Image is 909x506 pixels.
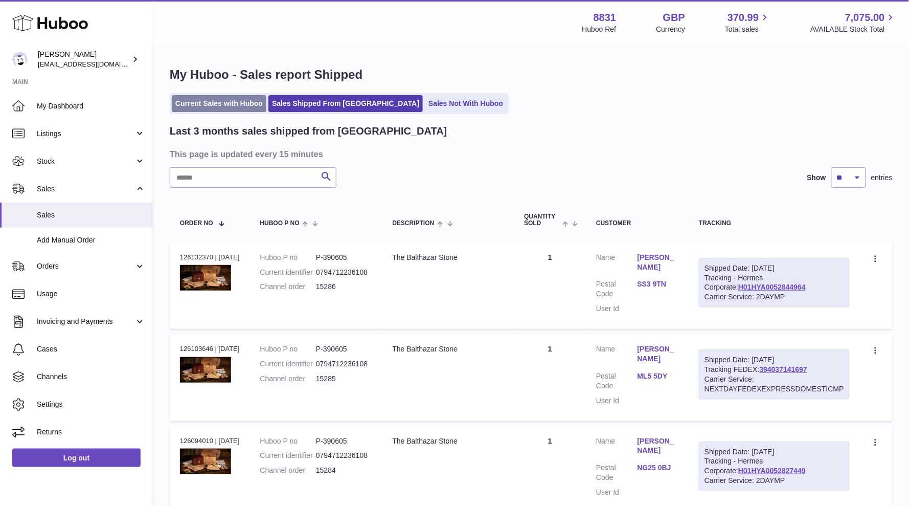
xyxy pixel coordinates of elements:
[596,253,637,275] dt: Name
[316,436,372,446] dd: P-390605
[260,374,316,384] dt: Channel order
[596,344,637,366] dt: Name
[393,344,504,354] div: The Balthazar Stone
[37,289,145,299] span: Usage
[393,436,504,446] div: The Balthazar Stone
[524,213,560,227] span: Quantity Sold
[582,25,617,34] div: Huboo Ref
[260,436,316,446] dt: Huboo P no
[12,449,141,467] a: Log out
[845,11,885,25] span: 7,075.00
[37,235,145,245] span: Add Manual Order
[316,282,372,292] dd: 15286
[699,220,850,227] div: Tracking
[268,95,423,112] a: Sales Shipped From [GEOGRAPHIC_DATA]
[594,11,617,25] strong: 8831
[596,396,637,406] dt: User Id
[37,372,145,382] span: Channels
[260,268,316,277] dt: Current identifier
[260,451,316,460] dt: Current identifier
[37,129,134,139] span: Listings
[393,253,504,262] div: The Balthazar Stone
[638,344,678,364] a: [PERSON_NAME]
[596,463,637,482] dt: Postal Code
[638,371,678,381] a: ML5 5DY
[699,349,850,400] div: Tracking FEDEX:
[316,344,372,354] dd: P-390605
[260,220,300,227] span: Huboo P no
[705,375,844,394] div: Carrier Service: NEXTDAYFEDEXEXPRESSDOMESTICMP
[170,67,893,83] h1: My Huboo - Sales report Shipped
[738,283,806,291] a: H01HYA0052844964
[638,436,678,456] a: [PERSON_NAME]
[699,258,850,308] div: Tracking - Hermes Corporate:
[37,184,134,194] span: Sales
[180,357,231,383] img: 1640116874.jpg
[705,355,844,365] div: Shipped Date: [DATE]
[810,25,897,34] span: AVAILABLE Stock Total
[638,279,678,289] a: SS3 9TN
[656,25,686,34] div: Currency
[596,304,637,314] dt: User Id
[260,344,316,354] dt: Huboo P no
[663,11,685,25] strong: GBP
[807,173,826,183] label: Show
[180,265,231,291] img: 1640116874.jpg
[638,253,678,272] a: [PERSON_NAME]
[725,11,770,34] a: 370.99 Total sales
[38,50,130,69] div: [PERSON_NAME]
[596,488,637,497] dt: User Id
[180,220,213,227] span: Order No
[37,261,134,271] span: Orders
[316,253,372,262] dd: P-390605
[180,436,240,446] div: 126094010 | [DATE]
[180,253,240,262] div: 126132370 | [DATE]
[180,449,231,474] img: 1640116874.jpg
[728,11,759,25] span: 370.99
[170,148,890,160] h3: This page is updated every 15 minutes
[170,124,447,138] h2: Last 3 months sales shipped from [GEOGRAPHIC_DATA]
[260,282,316,292] dt: Channel order
[596,436,637,458] dt: Name
[760,365,807,373] a: 394037141697
[425,95,507,112] a: Sales Not With Huboo
[37,210,145,220] span: Sales
[699,442,850,492] div: Tracking - Hermes Corporate:
[260,466,316,475] dt: Channel order
[180,344,240,354] div: 126103646 | [DATE]
[596,371,637,391] dt: Postal Code
[725,25,770,34] span: Total sales
[172,95,266,112] a: Current Sales with Huboo
[316,268,372,277] dd: 0794712236108
[316,451,372,460] dd: 0794712236108
[596,220,678,227] div: Customer
[810,11,897,34] a: 7,075.00 AVAILABLE Stock Total
[705,263,844,273] div: Shipped Date: [DATE]
[514,334,586,421] td: 1
[316,374,372,384] dd: 15285
[705,447,844,457] div: Shipped Date: [DATE]
[393,220,435,227] span: Description
[37,400,145,409] span: Settings
[514,243,586,329] td: 1
[37,344,145,354] span: Cases
[596,279,637,299] dt: Postal Code
[638,463,678,473] a: NG25 0BJ
[37,317,134,326] span: Invoicing and Payments
[705,476,844,486] div: Carrier Service: 2DAYMP
[37,427,145,437] span: Returns
[260,359,316,369] dt: Current identifier
[738,467,806,475] a: H01HYA0052827449
[12,52,28,67] img: rob@themysteryagency.com
[260,253,316,262] dt: Huboo P no
[871,173,893,183] span: entries
[37,157,134,166] span: Stock
[37,101,145,111] span: My Dashboard
[316,466,372,475] dd: 15284
[705,292,844,302] div: Carrier Service: 2DAYMP
[316,359,372,369] dd: 0794712236108
[38,60,150,68] span: [EMAIL_ADDRESS][DOMAIN_NAME]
